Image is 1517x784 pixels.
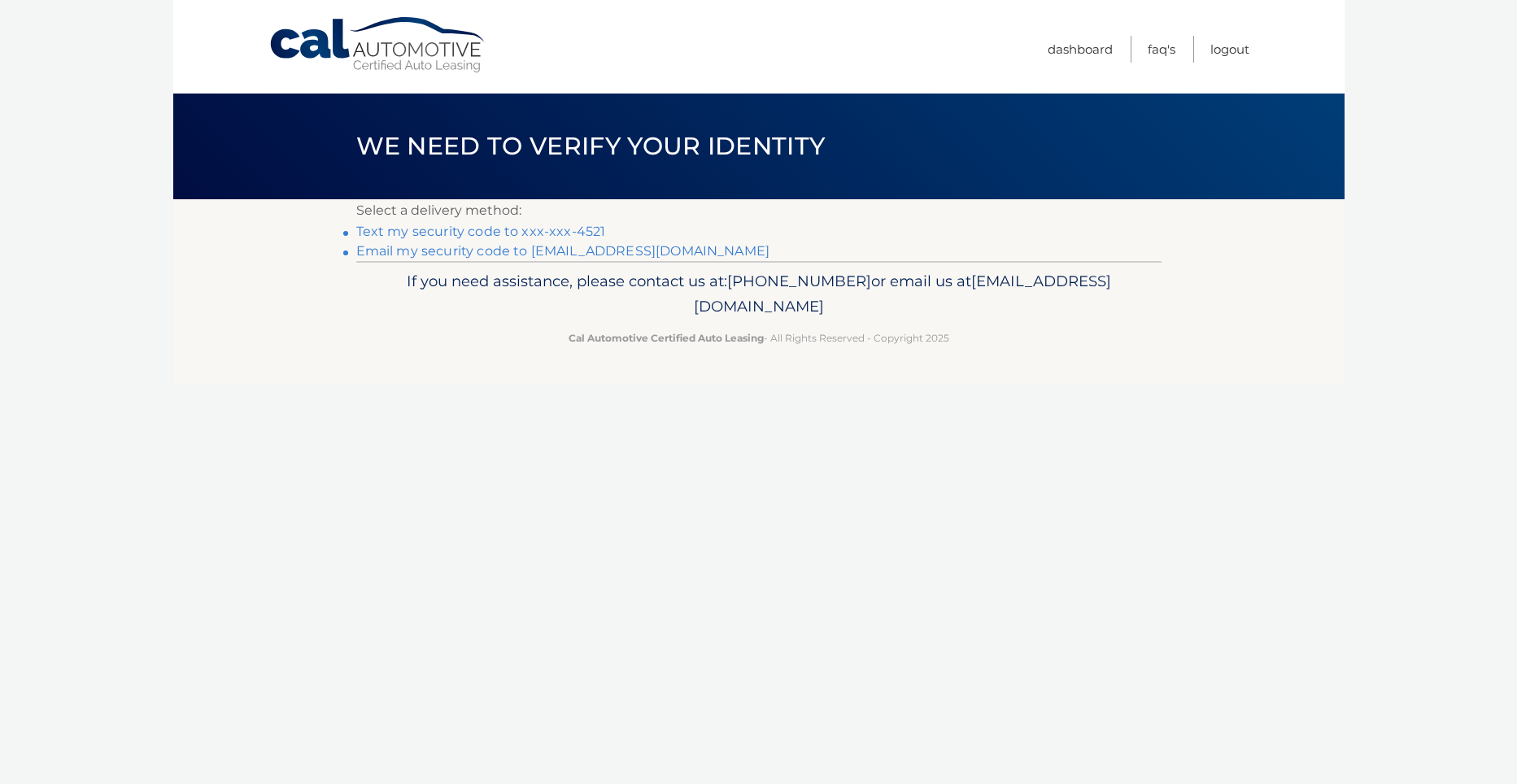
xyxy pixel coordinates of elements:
p: Select a delivery method: [356,199,1162,222]
p: If you need assistance, please contact us at: or email us at [367,268,1151,320]
a: FAQ's [1148,36,1175,63]
a: Email my security code to [EMAIL_ADDRESS][DOMAIN_NAME] [356,243,770,259]
strong: Cal Automotive Certified Auto Leasing [569,332,764,344]
a: Dashboard [1048,36,1113,63]
a: Cal Automotive [268,16,488,74]
a: Logout [1210,36,1249,63]
span: [PHONE_NUMBER] [727,272,871,290]
span: We need to verify your identity [356,131,826,161]
a: Text my security code to xxx-xxx-4521 [356,224,606,239]
p: - All Rights Reserved - Copyright 2025 [367,329,1151,346]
